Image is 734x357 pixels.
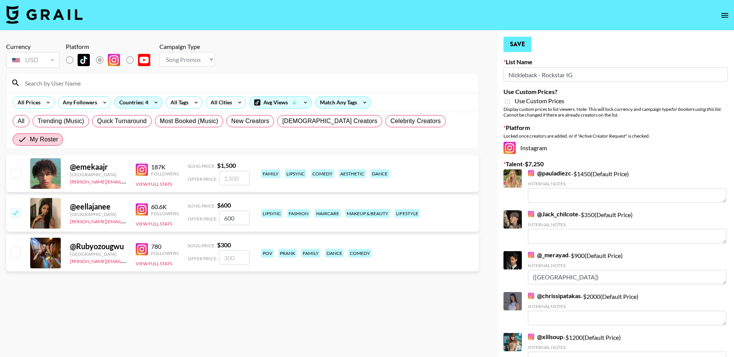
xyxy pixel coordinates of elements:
[70,257,183,264] a: [PERSON_NAME][EMAIL_ADDRESS][DOMAIN_NAME]
[528,333,563,341] a: @xlilsoup
[671,106,720,112] em: for bookers using this list
[528,222,726,227] div: Internal Notes:
[70,211,127,217] div: [GEOGRAPHIC_DATA]
[8,54,58,67] div: USD
[70,202,127,211] div: @ eellajanee
[528,344,726,350] div: Internal Notes:
[151,171,179,177] div: Followers
[503,58,728,66] label: List Name
[166,97,190,108] div: All Tags
[261,209,283,218] div: lipsync
[285,169,306,178] div: lipsync
[188,203,216,209] span: Song Price:
[528,210,578,218] a: @Jack_chilcote
[315,209,341,218] div: haircare
[528,181,726,187] div: Internal Notes:
[97,117,147,126] span: Quick Turnaround
[70,217,183,224] a: [PERSON_NAME][EMAIL_ADDRESS][DOMAIN_NAME]
[503,133,728,139] div: Locked once creators are added, or if "Active Creator Request" is checked.
[30,135,58,144] span: My Roster
[301,249,320,258] div: family
[231,117,270,126] span: New Creators
[528,263,726,268] div: Internal Notes:
[528,252,534,258] img: Instagram
[278,249,297,258] div: prank
[503,160,728,168] label: Talent - $ 7,250
[160,117,218,126] span: Most Booked (Music)
[136,203,148,216] img: Instagram
[58,97,99,108] div: Any Followers
[188,216,218,222] span: Offer Price:
[528,170,534,176] img: Instagram
[136,181,172,187] button: View Full Stats
[188,163,216,169] span: Song Price:
[528,210,726,243] div: - $ 350 (Default Price)
[370,169,389,178] div: dance
[528,292,581,300] a: @chrissipatakas
[66,52,156,68] div: List locked to Instagram.
[528,251,726,284] div: - $ 900 (Default Price)
[282,117,377,126] span: [DEMOGRAPHIC_DATA] Creators
[250,97,312,108] div: Avg Views
[528,211,534,217] img: Instagram
[37,117,84,126] span: Trending (Music)
[70,251,127,257] div: [GEOGRAPHIC_DATA]
[345,209,390,218] div: makeup & beauty
[503,124,728,131] label: Platform
[136,243,148,255] img: Instagram
[390,117,441,126] span: Celebrity Creators
[6,43,60,50] div: Currency
[136,261,172,266] button: View Full Stats
[188,243,216,248] span: Song Price:
[528,251,568,259] a: @_merayad
[151,250,179,256] div: Followers
[70,242,127,251] div: @ Rubyozougwu
[70,162,127,172] div: @ emekaajr
[66,43,156,50] div: Platform
[6,5,83,24] img: Grail Talent
[528,334,534,340] img: Instagram
[503,142,728,154] div: Instagram
[261,249,274,258] div: pov
[138,54,150,66] img: YouTube
[188,176,218,182] span: Offer Price:
[115,97,162,108] div: Countries: 4
[70,177,183,185] a: [PERSON_NAME][EMAIL_ADDRESS][DOMAIN_NAME]
[206,97,234,108] div: All Cities
[151,163,179,171] div: 187K
[188,256,218,261] span: Offer Price:
[528,169,726,203] div: - $ 1450 (Default Price)
[217,162,236,169] strong: $ 1,500
[528,303,726,309] div: Internal Notes:
[151,243,179,250] div: 780
[503,142,516,154] img: Instagram
[78,54,90,66] img: TikTok
[151,203,179,211] div: 60.6K
[20,77,474,89] input: Search by User Name
[395,209,420,218] div: lifestyle
[528,293,534,299] img: Instagram
[503,106,728,118] div: Display custom prices to list viewers. Note: This will lock currency and campaign type . Cannot b...
[18,117,24,126] span: All
[136,164,148,176] img: Instagram
[151,211,179,216] div: Followers
[348,249,372,258] div: comedy
[503,37,531,52] button: Save
[503,88,728,96] label: Use Custom Prices?
[528,270,726,284] textarea: ([GEOGRAPHIC_DATA])
[217,241,231,248] strong: $ 300
[311,169,334,178] div: comedy
[159,43,215,50] div: Campaign Type
[13,97,42,108] div: All Prices
[325,249,344,258] div: dance
[70,172,127,177] div: [GEOGRAPHIC_DATA]
[261,169,280,178] div: family
[717,8,732,23] button: open drawer
[217,201,231,209] strong: $ 600
[528,169,571,177] a: @pauladiezc
[339,169,366,178] div: aesthetic
[219,250,250,265] input: 300
[136,221,172,227] button: View Full Stats
[515,97,564,105] span: Use Custom Prices
[6,50,60,70] div: Remove selected talent to change your currency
